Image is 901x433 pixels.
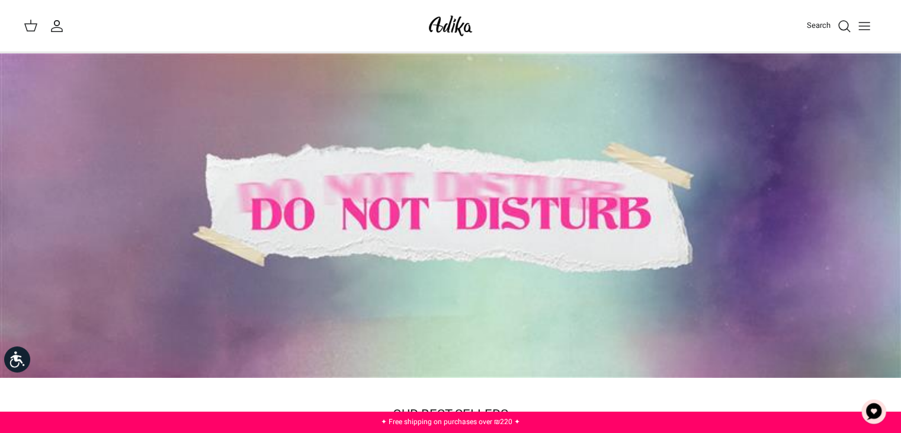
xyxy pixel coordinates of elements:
[807,19,851,33] a: Search
[425,12,476,40] img: Adika IL
[50,19,69,33] a: My account
[807,20,831,31] font: Search
[851,13,877,39] button: Toggle menu
[856,394,892,429] button: Chat
[381,416,520,427] a: ✦ Free shipping on purchases over ₪220 ✦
